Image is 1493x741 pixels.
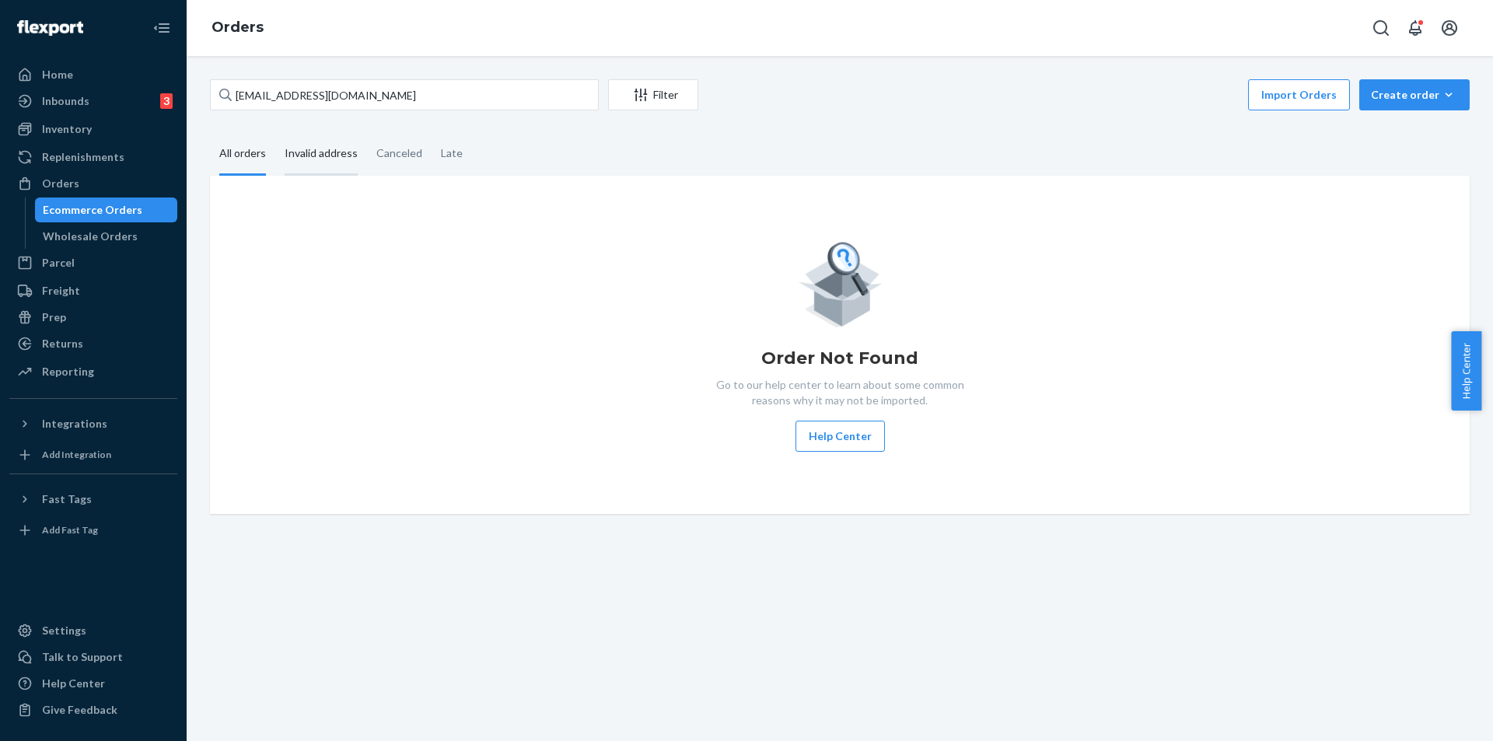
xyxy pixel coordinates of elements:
[1365,12,1397,44] button: Open Search Box
[42,702,117,718] div: Give Feedback
[1371,87,1458,103] div: Create order
[704,377,976,408] p: Go to our help center to learn about some common reasons why it may not be imported.
[17,20,83,36] img: Flexport logo
[1359,79,1470,110] button: Create order
[42,364,94,379] div: Reporting
[42,491,92,507] div: Fast Tags
[9,645,177,669] a: Talk to Support
[9,278,177,303] a: Freight
[9,62,177,87] a: Home
[43,202,142,218] div: Ecommerce Orders
[9,117,177,142] a: Inventory
[42,93,89,109] div: Inbounds
[1434,12,1465,44] button: Open account menu
[42,255,75,271] div: Parcel
[9,250,177,275] a: Parcel
[761,346,918,371] h1: Order Not Found
[42,283,80,299] div: Freight
[42,676,105,691] div: Help Center
[608,79,698,110] button: Filter
[376,133,422,173] div: Canceled
[441,133,463,173] div: Late
[42,336,83,351] div: Returns
[219,133,266,176] div: All orders
[9,145,177,170] a: Replenishments
[146,12,177,44] button: Close Navigation
[9,411,177,436] button: Integrations
[210,79,599,110] input: Search orders
[42,121,92,137] div: Inventory
[42,67,73,82] div: Home
[9,89,177,114] a: Inbounds3
[9,442,177,467] a: Add Integration
[42,309,66,325] div: Prep
[9,331,177,356] a: Returns
[42,649,123,665] div: Talk to Support
[42,448,111,461] div: Add Integration
[199,5,276,51] ol: breadcrumbs
[160,93,173,109] div: 3
[795,421,885,452] button: Help Center
[285,133,358,176] div: Invalid address
[212,19,264,36] a: Orders
[35,197,178,222] a: Ecommerce Orders
[42,523,98,537] div: Add Fast Tag
[9,305,177,330] a: Prep
[43,229,138,244] div: Wholesale Orders
[42,416,107,432] div: Integrations
[9,618,177,643] a: Settings
[609,87,698,103] div: Filter
[35,224,178,249] a: Wholesale Orders
[9,487,177,512] button: Fast Tags
[42,623,86,638] div: Settings
[9,518,177,543] a: Add Fast Tag
[1400,12,1431,44] button: Open notifications
[9,359,177,384] a: Reporting
[1451,331,1481,411] button: Help Center
[9,697,177,722] button: Give Feedback
[1248,79,1350,110] button: Import Orders
[42,149,124,165] div: Replenishments
[9,171,177,196] a: Orders
[42,176,79,191] div: Orders
[798,238,883,327] img: Empty list
[9,671,177,696] a: Help Center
